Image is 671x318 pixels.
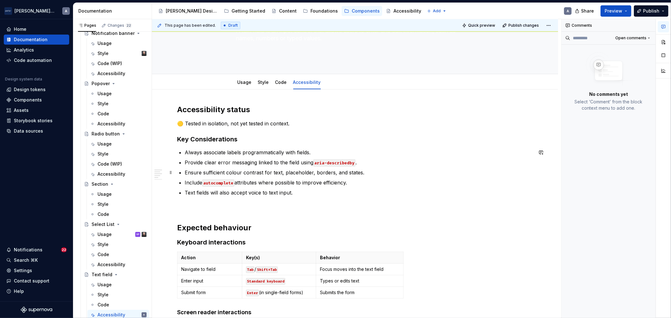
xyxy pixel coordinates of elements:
div: Content [279,8,297,14]
p: Navigate to field [181,266,238,272]
span: Publish changes [508,23,539,28]
code: aria-describedby [313,159,355,167]
div: Home [14,26,26,32]
p: (in single-field forms) [246,289,312,296]
p: Behavior [320,255,400,261]
div: Style [98,101,109,107]
a: Accessibility [383,6,424,16]
a: Content [269,6,299,16]
div: Help [14,288,24,294]
button: Preview [601,5,631,17]
div: Comments [562,19,656,32]
div: Data sources [14,128,43,134]
a: Text field [81,270,149,280]
a: Usage [87,189,149,199]
div: Accessibility [291,75,323,89]
div: Code [273,75,289,89]
div: A [143,312,145,318]
button: Quick preview [460,21,498,30]
p: / [246,266,312,272]
div: Usage [98,90,112,97]
div: Assets [14,107,29,113]
span: Publish [643,8,659,14]
div: Select List [92,221,115,228]
h3: Keyboard interactions [177,238,533,247]
a: Documentation [4,35,69,45]
a: Radio button [81,129,149,139]
span: Draft [228,23,238,28]
strong: Accessibility status [177,105,250,114]
button: Publish [634,5,668,17]
div: Usage [235,75,254,89]
p: Types or edits text [320,278,400,284]
div: A [65,8,67,14]
p: Key(s) [246,255,312,261]
div: Style [98,292,109,298]
div: Radio button [92,131,120,137]
a: Style [87,199,149,209]
a: Code [87,300,149,310]
a: Style [87,99,149,109]
div: Code (WIP) [98,161,122,167]
p: Submit form [181,289,238,296]
p: Select ‘Comment’ from the block context menu to add one. [569,99,648,111]
strong: Screen reader interactions [177,309,251,315]
div: [PERSON_NAME] Airlines [14,8,55,14]
a: StyleTeunis Vorsteveld [87,48,149,58]
a: Usage [87,139,149,149]
div: Style [98,50,109,57]
div: Code [98,211,109,217]
a: Assets [4,105,69,115]
span: Add [433,8,441,14]
p: Submits the form [320,289,400,296]
a: Code [87,109,149,119]
p: Always associate labels programmatically with fields. [185,149,533,156]
a: Accessibility [87,119,149,129]
div: Usage [98,231,112,238]
div: Accessibility [98,312,125,318]
div: Style [98,241,109,248]
div: Accessibility [394,8,421,14]
textarea: A text field is an input control that allows users to enter and edit information, such as names, ... [235,26,473,43]
div: Style [255,75,271,89]
a: Accessibility [87,260,149,270]
img: Teunis Vorsteveld [142,51,147,56]
span: Preview [605,8,622,14]
p: Action [181,255,238,261]
button: [PERSON_NAME] AirlinesA [1,4,72,18]
strong: Expected behaviour [177,223,251,232]
a: Popover [81,79,149,89]
code: Shift+Tab [256,266,278,273]
div: Popover [92,80,110,87]
span: Quick preview [468,23,495,28]
button: Share [572,5,598,17]
a: Home [4,24,69,34]
a: Usage [87,38,149,48]
code: autocomplete [202,179,234,187]
div: Analytics [14,47,34,53]
div: Components [14,97,42,103]
a: Style [87,290,149,300]
button: Add [425,7,449,15]
a: Style [258,79,269,85]
a: [PERSON_NAME] Design [156,6,220,16]
div: Text field [92,271,112,278]
div: [PERSON_NAME] Design [166,8,218,14]
a: Section [81,179,149,189]
a: Code [87,249,149,260]
div: Foundations [310,8,338,14]
div: Usage [98,40,112,47]
div: Design tokens [14,86,46,93]
div: Style [98,201,109,207]
div: Pages [78,23,96,28]
div: Notifications [14,247,42,253]
button: Notifications22 [4,245,69,255]
a: Analytics [4,45,69,55]
button: Search ⌘K [4,255,69,265]
div: Changes [108,23,132,28]
div: Page tree [156,5,424,17]
span: 22 [126,23,132,28]
a: Components [342,6,382,16]
div: SP [136,231,139,238]
div: A [567,8,569,14]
